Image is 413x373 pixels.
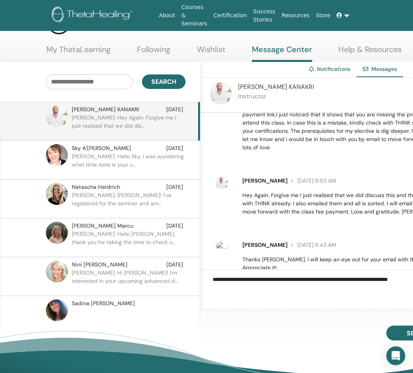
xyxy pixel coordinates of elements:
[210,82,232,104] img: default.jpg
[313,8,333,23] a: Store
[72,114,186,137] p: [PERSON_NAME]: Hey Again. Forgive me I just realized that we did dis...
[46,144,68,166] img: default.jpg
[250,4,278,27] a: Success Stories
[338,45,402,60] a: Help & Resources
[137,45,170,60] a: Following
[278,8,313,23] a: Resources
[210,8,250,23] a: Certification
[46,299,68,321] img: default.jpg
[46,222,68,244] img: default.jpg
[87,46,132,51] div: Keywords by Traffic
[386,346,405,365] div: Open Intercom Messenger
[22,13,38,19] div: v 4.0.25
[13,13,19,19] img: logo_orange.svg
[166,261,183,269] span: [DATE]
[166,105,183,114] span: [DATE]
[72,183,120,191] span: Natascha Heidrich
[216,241,228,253] img: messages
[317,65,350,72] a: Notifications
[166,183,183,191] span: [DATE]
[72,299,135,308] span: Sadina [PERSON_NAME]
[287,241,336,248] span: [DATE] 8:43 AM
[242,241,287,248] span: [PERSON_NAME]
[72,269,186,292] p: [PERSON_NAME]: Hi [PERSON_NAME]! I’m interested in your upcoming advanced d...
[252,45,312,62] a: Message Center
[20,20,86,27] div: Domain: [DOMAIN_NAME]
[72,222,133,230] span: [PERSON_NAME] Marcu
[156,8,178,23] a: About
[238,83,314,91] span: [PERSON_NAME] KANAKRI
[52,7,135,24] img: logo.png
[72,105,139,114] span: [PERSON_NAME] KANAKRI
[46,45,111,60] a: My ThetaLearning
[166,222,183,230] span: [DATE]
[287,177,336,184] span: [DATE] 9:53 AM
[72,191,186,215] p: [PERSON_NAME]: [PERSON_NAME]! I’ve registered for the seminar and am...
[30,46,70,51] div: Domain Overview
[78,45,84,52] img: tab_keywords_by_traffic_grey.svg
[238,92,314,101] p: Instructor
[72,261,127,269] span: Nini [PERSON_NAME]
[142,74,186,89] button: Search
[13,20,19,27] img: website_grey.svg
[371,65,397,72] span: Messages
[21,45,27,52] img: tab_domain_overview_orange.svg
[72,152,186,176] p: [PERSON_NAME]: Hello Sky, I was wondering what time zone is your u...
[242,177,287,184] span: [PERSON_NAME]
[151,78,176,86] span: Search
[216,177,228,189] img: default.jpg
[197,45,226,60] a: Wishlist
[46,183,68,205] img: default.jpg
[72,230,186,253] p: [PERSON_NAME]: Hello [PERSON_NAME], thank you for taking the time to check u...
[46,261,68,282] img: default.jpg
[46,105,68,127] img: default.jpg
[72,144,131,152] span: Sky A’[PERSON_NAME]
[166,144,183,152] span: [DATE]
